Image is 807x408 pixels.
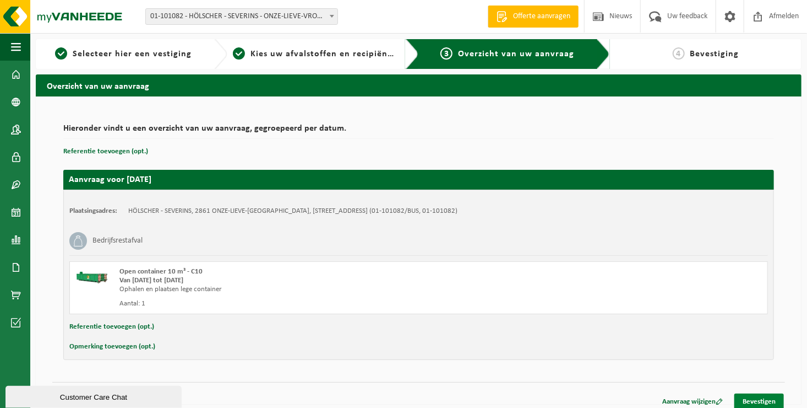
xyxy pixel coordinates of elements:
[458,50,574,58] span: Overzicht van uw aanvraag
[250,50,402,58] span: Kies uw afvalstoffen en recipiënten
[488,6,579,28] a: Offerte aanvragen
[69,340,155,354] button: Opmerking toevoegen (opt.)
[128,207,457,216] td: HÖLSCHER - SEVERINS, 2861 ONZE-LIEVE-[GEOGRAPHIC_DATA], [STREET_ADDRESS] (01-101082/BUS, 01-101082)
[233,47,397,61] a: 2Kies uw afvalstoffen en recipiënten
[73,50,192,58] span: Selecteer hier een vestiging
[69,207,117,214] strong: Plaatsingsadres:
[41,47,205,61] a: 1Selecteer hier een vestiging
[69,175,151,184] strong: Aanvraag voor [DATE]
[146,9,337,24] span: 01-101082 - HÖLSCHER - SEVERINS - ONZE-LIEVE-VROUW-WAVER
[119,277,183,284] strong: Van [DATE] tot [DATE]
[36,74,801,96] h2: Overzicht van uw aanvraag
[119,285,463,294] div: Ophalen en plaatsen lege container
[75,267,108,284] img: HK-XC-10-GN-00.png
[92,232,143,250] h3: Bedrijfsrestafval
[6,384,184,408] iframe: chat widget
[233,47,245,60] span: 2
[63,124,774,139] h2: Hieronder vindt u een overzicht van uw aanvraag, gegroepeerd per datum.
[145,8,338,25] span: 01-101082 - HÖLSCHER - SEVERINS - ONZE-LIEVE-VROUW-WAVER
[119,299,463,308] div: Aantal: 1
[69,320,154,334] button: Referentie toevoegen (opt.)
[510,11,573,22] span: Offerte aanvragen
[673,47,685,60] span: 4
[690,50,739,58] span: Bevestiging
[119,268,203,275] span: Open container 10 m³ - C10
[55,47,67,60] span: 1
[440,47,452,60] span: 3
[63,144,148,159] button: Referentie toevoegen (opt.)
